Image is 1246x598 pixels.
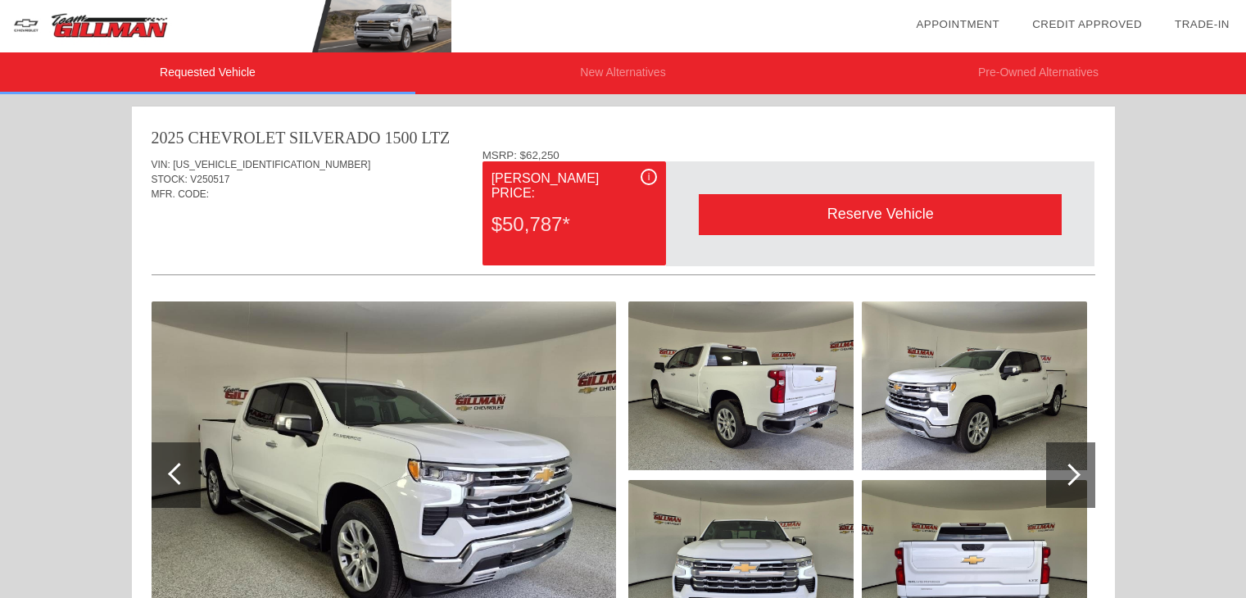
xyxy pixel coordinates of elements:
li: New Alternatives [415,52,831,94]
a: Appointment [916,18,999,30]
span: i [648,171,650,183]
div: Quoted on [DATE] 9:27:42 AM [152,226,1095,252]
div: Reserve Vehicle [699,194,1062,234]
span: V250517 [190,174,229,185]
li: Pre-Owned Alternatives [831,52,1246,94]
div: 2025 CHEVROLET SILVERADO 1500 [152,126,418,149]
a: Trade-In [1175,18,1230,30]
span: VIN: [152,159,170,170]
a: Credit Approved [1032,18,1142,30]
div: $50,787* [492,203,657,246]
div: MSRP: $62,250 [483,149,1095,161]
div: [PERSON_NAME] Price: [492,169,657,203]
div: LTZ [422,126,451,149]
img: 9ee337350d86c0f5649a575f55716949.jpg [628,301,854,470]
span: STOCK: [152,174,188,185]
span: [US_VEHICLE_IDENTIFICATION_NUMBER] [173,159,370,170]
img: ac83d2334a2d2b6bb1a952527977ff44.jpg [862,301,1087,470]
span: MFR. CODE: [152,188,210,200]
